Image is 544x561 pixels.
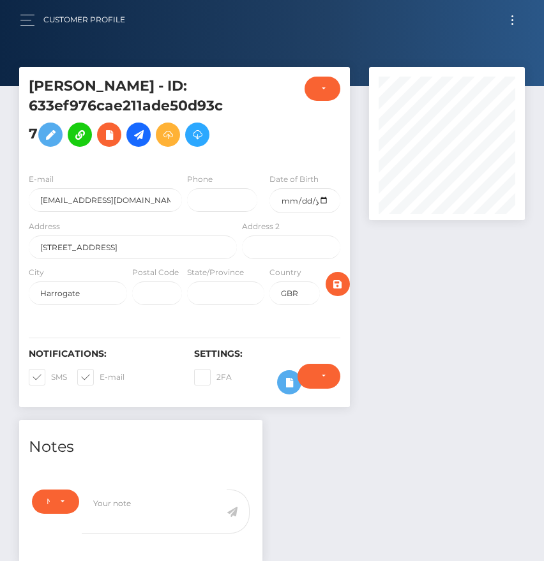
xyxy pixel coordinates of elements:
a: Customer Profile [43,6,125,33]
div: Note Type [47,497,50,507]
label: E-mail [77,369,125,385]
h6: Notifications: [29,348,175,359]
a: Initiate Payout [126,123,151,147]
label: Date of Birth [269,174,319,185]
button: Toggle navigation [501,11,524,29]
h6: Settings: [194,348,340,359]
label: State/Province [187,267,244,278]
h5: [PERSON_NAME] - ID: 633ef976cae211ade50d93c7 [29,77,230,153]
label: Postal Code [132,267,179,278]
label: Address 2 [242,221,280,232]
label: Country [269,267,301,278]
label: City [29,267,44,278]
button: ACTIVE [305,77,340,101]
label: E-mail [29,174,54,185]
h4: Notes [29,436,253,458]
label: 2FA [194,369,232,385]
label: Phone [187,174,213,185]
label: SMS [29,369,67,385]
button: Do not require [298,364,340,388]
label: Address [29,221,60,232]
button: Note Type [32,490,79,514]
